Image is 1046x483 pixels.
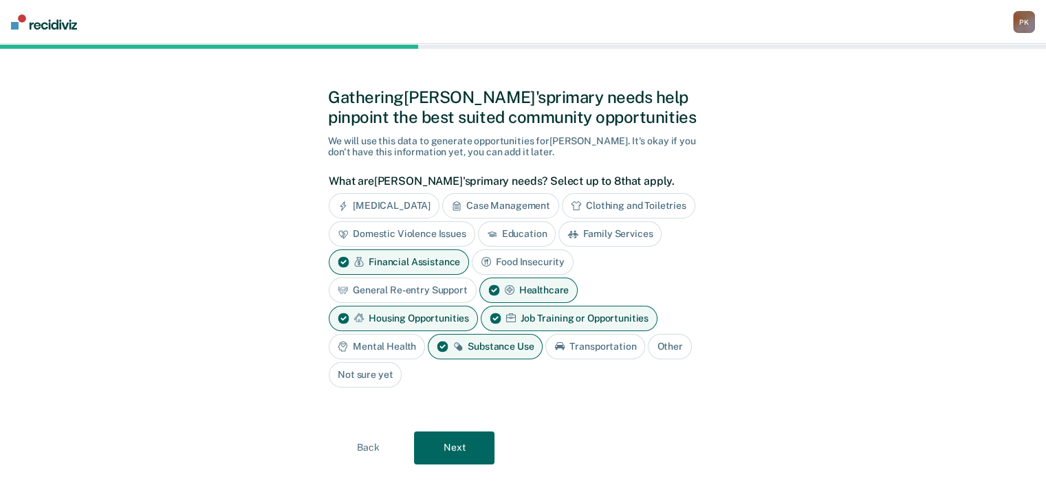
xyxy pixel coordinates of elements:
div: Education [478,221,556,247]
img: Recidiviz [11,14,77,30]
div: Domestic Violence Issues [329,221,475,247]
div: Clothing and Toiletries [562,193,695,218]
div: Not sure yet [329,362,402,387]
div: Housing Opportunities [329,306,478,331]
div: Healthcare [479,278,578,303]
div: Financial Assistance [329,249,469,275]
div: Family Services [558,221,662,247]
div: Food Insecurity [472,249,574,275]
div: Job Training or Opportunities [481,306,657,331]
div: [MEDICAL_DATA] [329,193,439,218]
div: P K [1013,11,1035,33]
button: Next [414,431,494,464]
div: Transportation [545,334,645,359]
div: We will use this data to generate opportunities for [PERSON_NAME] . It's okay if you don't have t... [328,135,718,159]
div: Other [648,334,691,359]
button: Back [328,431,408,464]
div: General Re-entry Support [329,278,477,303]
div: Case Management [442,193,559,218]
button: PK [1013,11,1035,33]
div: Mental Health [329,334,425,359]
label: What are [PERSON_NAME]'s primary needs? Select up to 8 that apply. [329,175,710,188]
div: Gathering [PERSON_NAME]'s primary needs help pinpoint the best suited community opportunities [328,87,718,127]
div: Substance Use [428,334,543,359]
